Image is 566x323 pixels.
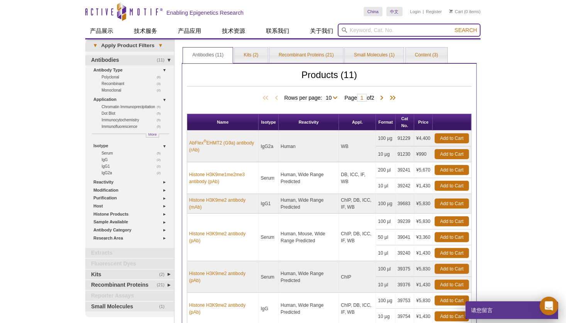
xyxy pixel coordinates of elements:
[85,302,174,312] a: (1)Small Molecules
[157,74,165,80] span: (6)
[414,194,433,214] td: ¥5,830
[157,87,165,93] span: (2)
[386,94,398,102] span: Last Page
[273,94,280,102] span: Previous Page
[396,178,415,194] td: 39242
[378,94,386,102] span: Next Page
[410,9,421,14] a: Login
[93,226,169,234] a: Antibody Category
[85,270,174,280] a: (2)Kits
[305,24,338,38] a: 关于我们
[154,42,166,49] span: ▾
[102,150,165,156] a: (5)Serum
[376,261,395,277] td: 100 µl
[339,214,376,261] td: ChIP, DB, ICC, IF, WB
[189,302,256,316] a: Histone H3K9me2 antibody (pAb)
[189,197,256,211] a: Histone H3K9me2 antibody (mAb)
[414,245,433,261] td: ¥1,430
[449,7,481,16] li: (0 items)
[540,297,558,315] div: Open Intercom Messenger
[414,162,433,178] td: ¥5,670
[146,134,159,138] a: More
[93,218,169,226] a: Sample Available
[435,232,469,242] a: Add to Cart
[157,163,165,170] span: (2)
[279,214,339,261] td: Human, Mouse, Wide Range Predicted
[435,133,469,143] a: Add to Cart
[426,9,442,14] a: Register
[371,95,375,101] span: 2
[187,71,472,87] h2: Products (11)
[159,302,169,312] span: (1)
[376,131,395,146] td: 100 µg
[159,270,169,280] span: (2)
[376,293,395,309] td: 100 µg
[364,7,383,16] a: China
[102,110,165,117] a: (5)Dot Blot
[396,194,415,214] td: 39683
[259,214,279,261] td: Serum
[338,24,481,37] input: Keyword, Cat. No.
[85,55,174,65] a: (11)Antibodies
[470,301,493,319] span: 请您留言
[279,114,339,131] th: Reactivity
[102,87,165,93] a: (2)Monoclonal
[414,146,433,162] td: ¥990
[435,280,469,290] a: Add to Cart
[259,131,279,162] td: IgG2a
[376,146,395,162] td: 10 µg
[339,194,376,214] td: ChIP, DB, ICC, IF, WB
[435,248,469,258] a: Add to Cart
[376,214,395,229] td: 100 µl
[93,95,169,104] a: Application
[396,146,415,162] td: 91230
[259,114,279,131] th: Isotype
[414,277,433,293] td: ¥1,430
[376,178,395,194] td: 10 µl
[259,261,279,293] td: Serum
[455,27,477,33] span: Search
[339,162,376,194] td: DB, ICC, IF, WB
[259,162,279,194] td: Serum
[435,311,469,321] a: Add to Cart
[148,131,157,138] span: More
[85,248,174,258] a: Extracts
[435,296,469,306] a: Add to Cart
[85,39,174,52] a: ▾Apply Product Filters▾
[396,131,415,146] td: 91229
[414,178,433,194] td: ¥1,430
[339,114,376,131] th: Appl.
[449,9,453,13] img: Your Cart
[85,291,174,301] a: Reporter Assays
[93,210,169,218] a: Histone Products
[435,264,469,274] a: Add to Cart
[157,104,165,110] span: (5)
[102,74,165,80] a: (6)Polyclonal
[259,194,279,214] td: IgG1
[85,24,118,38] a: 产品展示
[423,7,424,16] li: |
[452,27,480,34] button: Search
[396,293,415,309] td: 39753
[414,293,433,309] td: ¥5,830
[157,110,165,117] span: (5)
[102,156,165,163] a: (2)IgG
[189,230,256,244] a: Histone H3K9me2 antibody (pAb)
[435,199,469,209] a: Add to Cart
[102,117,165,123] a: (5)Immunocytochemistry
[279,162,339,194] td: Human, Wide Range Predicted
[102,80,165,87] a: (3)Recombinant
[89,42,101,49] span: ▾
[396,261,415,277] td: 39375
[376,194,395,214] td: 100 µg
[173,24,206,38] a: 产品应用
[235,48,268,63] a: Kits (2)
[157,170,165,176] span: (2)
[435,181,469,191] a: Add to Cart
[217,24,250,38] a: 技术资源
[157,280,169,290] span: (21)
[93,142,169,150] a: Isotype
[157,117,165,123] span: (5)
[414,261,433,277] td: ¥5,830
[157,150,165,156] span: (5)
